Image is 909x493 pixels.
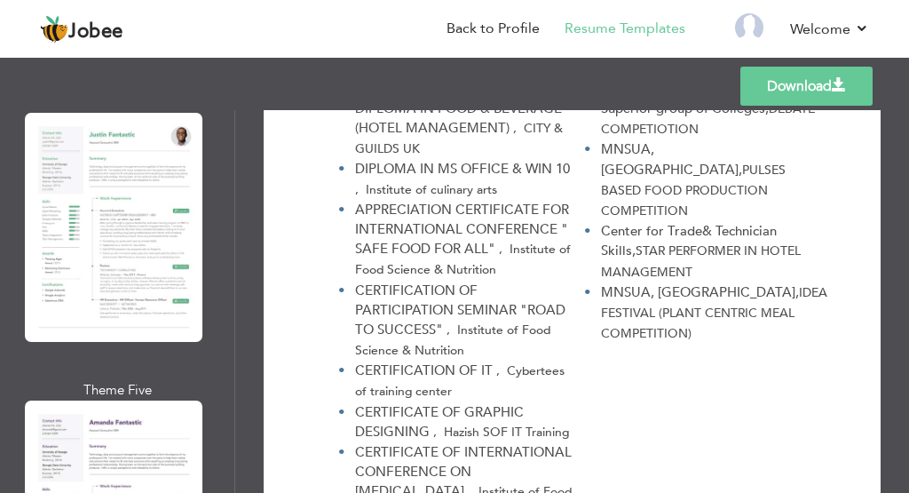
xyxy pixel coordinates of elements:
[632,242,636,259] span: ,
[795,283,799,301] span: ,
[447,19,540,39] a: Back to Profile
[601,222,777,259] span: Center for Trade& Technician Skills
[601,284,827,342] span: IDEA FESTIVAL (PLANT CENTRIC MEAL COMPETITION)
[739,161,742,179] span: ,
[601,140,739,178] span: MNSUA, [GEOGRAPHIC_DATA]
[355,403,524,441] span: CERTIFICATE OF GRAPHIC DESIGNING
[28,381,206,400] div: Theme Five
[355,362,493,379] span: CERTIFICATION OF IT
[433,424,569,441] span: , Hazish SOF IT Training
[355,282,565,338] span: CERTIFICATION OF PARTICIPATION SEMINAR "ROAD TO SUCCESS"
[601,283,795,301] span: MNSUA, [GEOGRAPHIC_DATA]
[355,201,569,258] span: APPRECIATION CERTIFICATE FOR INTERNATIONAL CONFERENCE " SAFE FOOD FOR ALL"
[68,22,123,42] span: Jobee
[740,67,873,106] a: Download
[355,181,497,198] span: , Institute of culinary arts
[790,19,869,40] a: Welcome
[565,19,685,39] a: Resume Templates
[355,322,550,359] span: , Institute of Food Science & Nutrition
[601,243,801,280] span: STAR PERFORMER IN HOTEL MANAGEMENT
[40,15,68,44] img: jobee.io
[355,160,570,178] span: DIPLOMA IN MS OFFICE & WIN 10
[40,15,123,44] a: Jobee
[735,13,763,42] img: Profile Img
[601,162,786,219] span: PULSES BASED FOOD PRODUCTION COMPETITION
